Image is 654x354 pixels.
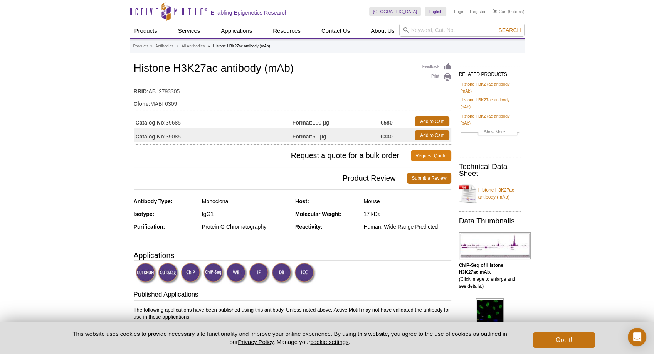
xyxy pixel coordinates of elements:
a: Histone H3K27ac antibody (mAb) [459,182,521,205]
strong: Clone: [134,100,151,107]
div: Mouse [363,198,451,205]
li: | [467,7,468,16]
a: Histone H3K27ac antibody (pAb) [461,113,519,126]
a: Applications [216,24,257,38]
p: (Click image to enlarge and see details.) [459,262,521,290]
h2: Data Thumbnails [459,217,521,224]
strong: €330 [380,133,392,140]
strong: Catalog No: [136,133,166,140]
span: Product Review [134,173,407,184]
img: Immunocytochemistry Validated [294,263,316,284]
h2: RELATED PRODUCTS [459,66,521,79]
strong: Host: [295,198,309,204]
div: Open Intercom Messenger [628,328,646,346]
a: English [425,7,446,16]
span: Request a quote for a bulk order [134,150,411,161]
img: Your Cart [493,9,497,13]
b: ChIP-Seq of Histone H3K27ac mAb. [459,263,503,275]
img: ChIP Validated [181,263,202,284]
td: MABI 0309 [134,96,451,108]
li: » [177,44,179,48]
td: 39685 [134,115,293,128]
td: 39085 [134,128,293,142]
a: Submit a Review [407,173,451,184]
strong: Reactivity: [295,224,323,230]
div: Monoclonal [202,198,289,205]
div: IgG1 [202,211,289,217]
strong: RRID: [134,88,149,95]
img: Histone H3K27ac antibody (mAb) tested by ChIP-Seq. [459,232,531,259]
img: Dot Blot Validated [272,263,293,284]
span: Search [498,27,521,33]
strong: Antibody Type: [134,198,173,204]
td: 50 µg [293,128,381,142]
div: Human, Wide Range Predicted [363,223,451,230]
a: Cart [493,9,507,14]
strong: €580 [380,119,392,126]
a: Add to Cart [415,116,449,126]
a: Feedback [422,62,451,71]
a: Contact Us [317,24,355,38]
li: » [150,44,153,48]
h1: Histone H3K27ac antibody (mAb) [134,62,451,76]
a: Add to Cart [415,130,449,140]
button: Got it! [533,332,595,348]
li: (0 items) [493,7,525,16]
strong: Catalog No: [136,119,166,126]
td: 100 µg [293,115,381,128]
a: Antibodies [155,43,173,50]
a: Resources [268,24,305,38]
a: Products [130,24,162,38]
button: cookie settings [310,339,348,345]
a: Histone H3K27ac antibody (pAb) [461,96,519,110]
td: AB_2793305 [134,83,451,96]
a: Login [454,9,464,14]
button: Search [496,27,523,34]
a: [GEOGRAPHIC_DATA] [369,7,421,16]
a: Request Quote [411,150,451,161]
a: Products [133,43,148,50]
h2: Enabling Epigenetics Research [211,9,288,16]
strong: Molecular Weight: [295,211,341,217]
img: Western Blot Validated [226,263,247,284]
strong: Format: [293,133,313,140]
li: Histone H3K27ac antibody (mAb) [213,44,270,48]
img: CUT&RUN Validated [136,263,157,284]
h3: Published Applications [134,290,451,301]
div: Protein G Chromatography [202,223,289,230]
p: This website uses cookies to provide necessary site functionality and improve your online experie... [59,330,521,346]
a: About Us [366,24,399,38]
li: » [208,44,210,48]
a: Privacy Policy [238,339,273,345]
div: 17 kDa [363,211,451,217]
img: Immunofluorescence Validated [249,263,270,284]
a: All Antibodies [182,43,205,50]
h3: Applications [134,249,451,261]
h2: Technical Data Sheet [459,163,521,177]
img: CUT&Tag Validated [158,263,179,284]
strong: Purification: [134,224,165,230]
a: Show More [461,128,519,137]
strong: Format: [293,119,313,126]
strong: Isotype: [134,211,155,217]
a: Services [173,24,205,38]
a: Histone H3K27ac antibody (mAb) [461,81,519,94]
input: Keyword, Cat. No. [399,24,525,37]
img: ChIP-Seq Validated [203,263,225,284]
a: Print [422,73,451,81]
a: Register [470,9,486,14]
